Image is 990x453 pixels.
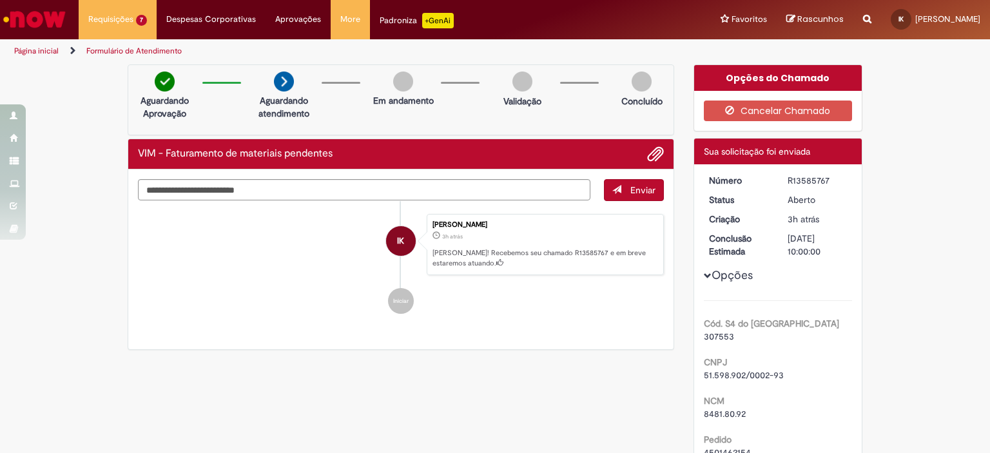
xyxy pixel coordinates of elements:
p: Concluído [621,95,663,108]
ul: Trilhas de página [10,39,650,63]
div: Opções do Chamado [694,65,862,91]
a: Página inicial [14,46,59,56]
span: Despesas Corporativas [166,13,256,26]
span: Requisições [88,13,133,26]
span: IK [898,15,904,23]
span: [PERSON_NAME] [915,14,980,24]
div: Padroniza [380,13,454,28]
a: Rascunhos [786,14,844,26]
ul: Histórico de tíquete [138,201,664,327]
span: More [340,13,360,26]
dt: Conclusão Estimada [699,232,779,258]
span: IK [397,226,404,256]
span: Favoritos [732,13,767,26]
span: 7 [136,15,147,26]
span: Enviar [630,184,655,196]
span: Rascunhos [797,13,844,25]
img: ServiceNow [1,6,68,32]
b: Cód. S4 do [GEOGRAPHIC_DATA] [704,318,839,329]
img: img-circle-grey.png [512,72,532,92]
span: 51.598.902/0002-93 [704,369,784,381]
p: Validação [503,95,541,108]
button: Adicionar anexos [647,146,664,162]
span: 8481.80.92 [704,408,746,419]
b: CNPJ [704,356,727,368]
div: Izabela Kitaka [386,226,416,256]
span: 307553 [704,331,734,342]
img: check-circle-green.png [155,72,175,92]
dt: Status [699,193,779,206]
div: R13585767 [788,174,848,187]
p: Em andamento [373,94,434,107]
li: Izabela Kitaka [138,214,664,276]
b: Pedido [704,434,732,445]
img: img-circle-grey.png [393,72,413,92]
a: Formulário de Atendimento [86,46,182,56]
p: Aguardando atendimento [253,94,315,120]
span: 3h atrás [442,233,463,240]
button: Enviar [604,179,664,201]
div: [PERSON_NAME] [432,221,657,229]
b: NCM [704,395,724,407]
img: arrow-next.png [274,72,294,92]
dt: Criação [699,213,779,226]
span: Aprovações [275,13,321,26]
div: [DATE] 10:00:00 [788,232,848,258]
div: 01/10/2025 12:26:53 [788,213,848,226]
textarea: Digite sua mensagem aqui... [138,179,590,201]
button: Cancelar Chamado [704,101,853,121]
img: img-circle-grey.png [632,72,652,92]
time: 01/10/2025 12:26:53 [788,213,819,225]
div: Aberto [788,193,848,206]
span: Sua solicitação foi enviada [704,146,810,157]
p: +GenAi [422,13,454,28]
h2: VIM - Faturamento de materiais pendentes Histórico de tíquete [138,148,333,160]
time: 01/10/2025 12:26:53 [442,233,463,240]
dt: Número [699,174,779,187]
p: Aguardando Aprovação [133,94,196,120]
p: [PERSON_NAME]! Recebemos seu chamado R13585767 e em breve estaremos atuando. [432,248,657,268]
span: 3h atrás [788,213,819,225]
